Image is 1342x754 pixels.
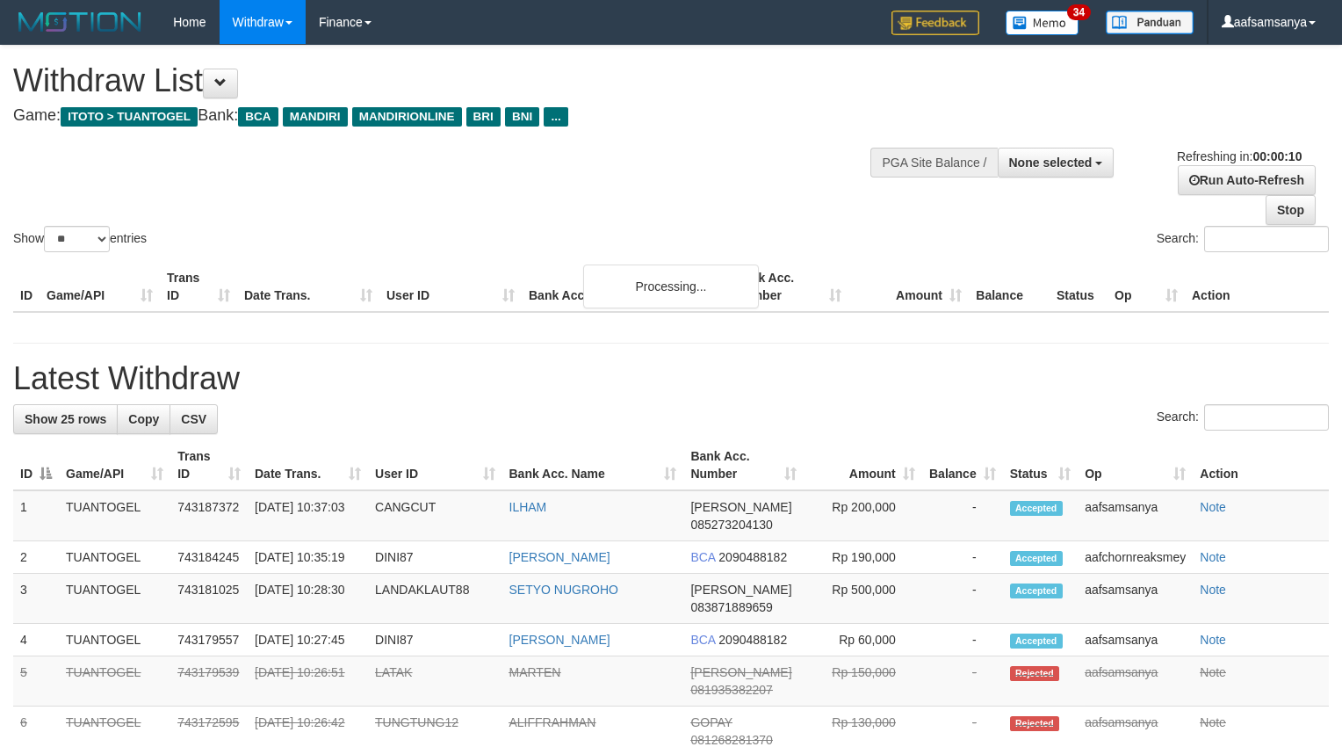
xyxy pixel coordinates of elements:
[13,361,1329,396] h1: Latest Withdraw
[1108,262,1185,312] th: Op
[922,656,1003,707] td: -
[44,226,110,252] select: Showentries
[25,412,106,426] span: Show 25 rows
[117,404,170,434] a: Copy
[13,63,877,98] h1: Withdraw List
[690,665,791,679] span: [PERSON_NAME]
[248,656,368,707] td: [DATE] 10:26:51
[509,500,547,514] a: ILHAM
[248,541,368,574] td: [DATE] 10:35:19
[1006,11,1079,35] img: Button%20Memo.svg
[1010,716,1059,731] span: Rejected
[13,541,59,574] td: 2
[718,633,787,647] span: Copy 2090488182 to clipboard
[690,683,772,697] span: Copy 081935382207 to clipboard
[1106,11,1194,34] img: panduan.png
[170,404,218,434] a: CSV
[248,624,368,656] td: [DATE] 10:27:45
[804,574,922,624] td: Rp 500,000
[248,440,368,490] th: Date Trans.: activate to sort column ascending
[248,490,368,541] td: [DATE] 10:37:03
[1078,624,1193,656] td: aafsamsanya
[13,404,118,434] a: Show 25 rows
[1200,633,1226,647] a: Note
[690,583,791,597] span: [PERSON_NAME]
[13,107,877,125] h4: Game: Bank:
[1252,149,1302,163] strong: 00:00:10
[690,518,772,532] span: Copy 085273204130 to clipboard
[237,262,379,312] th: Date Trans.
[522,262,728,312] th: Bank Acc. Name
[922,624,1003,656] td: -
[505,107,539,127] span: BNI
[368,624,501,656] td: DINI87
[969,262,1050,312] th: Balance
[509,550,610,564] a: [PERSON_NAME]
[283,107,348,127] span: MANDIRI
[804,490,922,541] td: Rp 200,000
[1157,226,1329,252] label: Search:
[13,656,59,707] td: 5
[1078,440,1193,490] th: Op: activate to sort column ascending
[1010,584,1063,598] span: Accepted
[1185,262,1329,312] th: Action
[59,574,170,624] td: TUANTOGEL
[1003,440,1078,490] th: Status: activate to sort column ascending
[922,440,1003,490] th: Balance: activate to sort column ascending
[690,633,715,647] span: BCA
[13,440,59,490] th: ID: activate to sort column descending
[170,440,248,490] th: Trans ID: activate to sort column ascending
[170,656,248,707] td: 743179539
[690,715,732,729] span: GOPAY
[13,262,40,312] th: ID
[59,541,170,574] td: TUANTOGEL
[728,262,848,312] th: Bank Acc. Number
[509,665,561,679] a: MARTEN
[690,600,772,614] span: Copy 083871889659 to clipboard
[870,148,997,178] div: PGA Site Balance /
[368,541,501,574] td: DINI87
[1157,404,1329,431] label: Search:
[379,262,522,312] th: User ID
[170,574,248,624] td: 743181025
[509,583,618,597] a: SETYO NUGROHO
[40,262,160,312] th: Game/API
[1200,665,1226,679] a: Note
[509,715,596,729] a: ALIFFRAHMAN
[61,107,198,127] span: ITOTO > TUANTOGEL
[1010,666,1059,681] span: Rejected
[1010,551,1063,566] span: Accepted
[690,550,715,564] span: BCA
[59,656,170,707] td: TUANTOGEL
[922,490,1003,541] td: -
[170,541,248,574] td: 743184245
[1010,501,1063,516] span: Accepted
[1193,440,1329,490] th: Action
[509,633,610,647] a: [PERSON_NAME]
[13,490,59,541] td: 1
[170,624,248,656] td: 743179557
[1200,550,1226,564] a: Note
[1067,4,1091,20] span: 34
[922,541,1003,574] td: -
[1078,490,1193,541] td: aafsamsanya
[922,574,1003,624] td: -
[690,733,772,747] span: Copy 081268281370 to clipboard
[804,440,922,490] th: Amount: activate to sort column ascending
[59,490,170,541] td: TUANTOGEL
[1050,262,1108,312] th: Status
[998,148,1115,178] button: None selected
[1178,165,1316,195] a: Run Auto-Refresh
[1200,583,1226,597] a: Note
[181,412,206,426] span: CSV
[1009,156,1093,170] span: None selected
[59,624,170,656] td: TUANTOGEL
[238,107,278,127] span: BCA
[891,11,979,35] img: Feedback.jpg
[1266,195,1316,225] a: Stop
[1078,574,1193,624] td: aafsamsanya
[502,440,684,490] th: Bank Acc. Name: activate to sort column ascending
[13,624,59,656] td: 4
[848,262,969,312] th: Amount
[1204,226,1329,252] input: Search:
